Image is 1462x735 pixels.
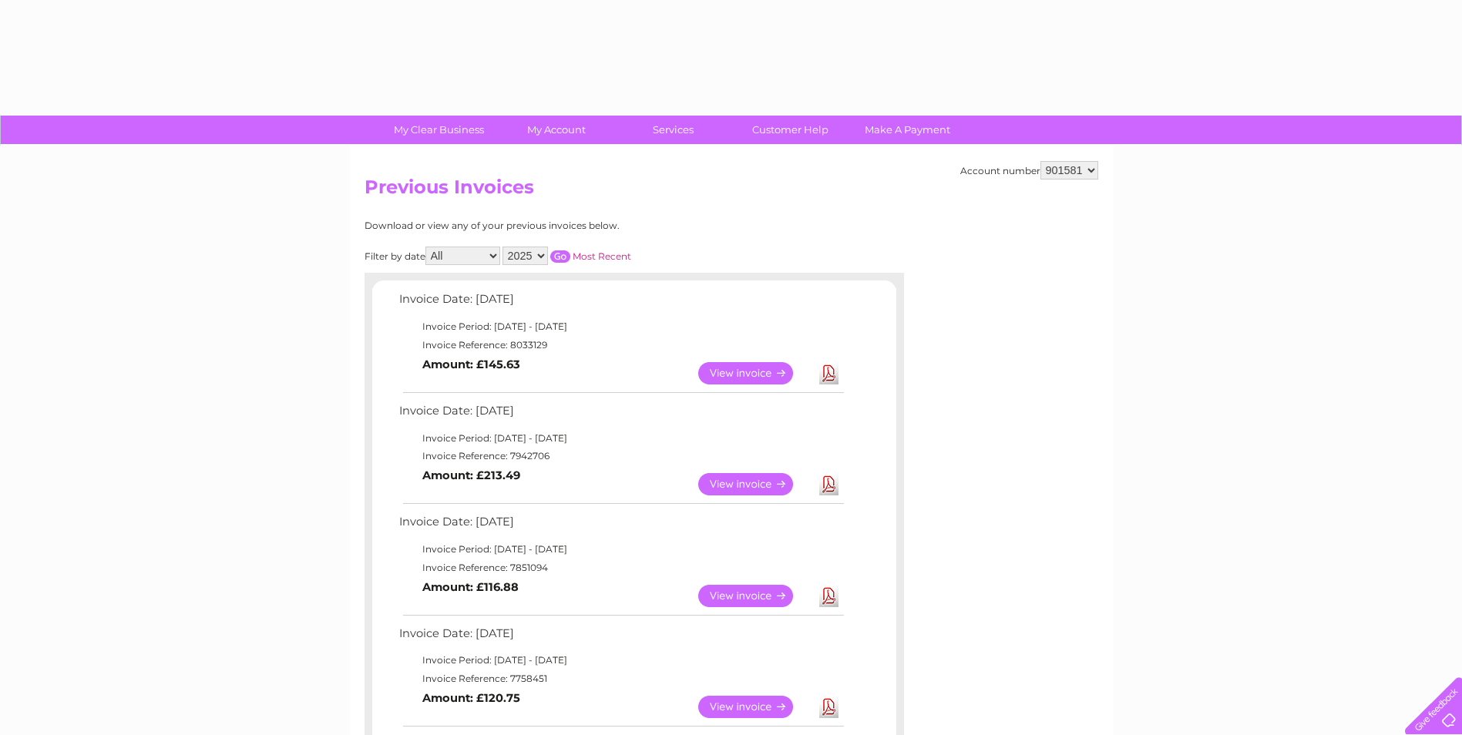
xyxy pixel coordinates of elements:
a: My Clear Business [375,116,502,144]
div: Account number [960,161,1098,180]
div: Filter by date [365,247,769,265]
a: Services [610,116,737,144]
td: Invoice Period: [DATE] - [DATE] [395,429,846,448]
div: Download or view any of your previous invoices below. [365,220,769,231]
td: Invoice Period: [DATE] - [DATE] [395,317,846,336]
td: Invoice Reference: 8033129 [395,336,846,354]
a: View [698,362,812,384]
a: View [698,585,812,607]
a: View [698,696,812,718]
td: Invoice Date: [DATE] [395,512,846,540]
b: Amount: £120.75 [422,691,520,705]
a: View [698,473,812,495]
a: Download [819,362,839,384]
a: Download [819,585,839,607]
td: Invoice Period: [DATE] - [DATE] [395,651,846,670]
td: Invoice Reference: 7851094 [395,559,846,577]
a: Make A Payment [844,116,971,144]
td: Invoice Date: [DATE] [395,401,846,429]
b: Amount: £213.49 [422,468,520,482]
h2: Previous Invoices [365,176,1098,206]
a: Download [819,696,839,718]
a: Customer Help [727,116,854,144]
td: Invoice Date: [DATE] [395,623,846,652]
b: Amount: £145.63 [422,357,520,371]
td: Invoice Reference: 7942706 [395,447,846,465]
b: Amount: £116.88 [422,580,519,594]
td: Invoice Period: [DATE] - [DATE] [395,540,846,559]
td: Invoice Date: [DATE] [395,289,846,317]
td: Invoice Reference: 7758451 [395,670,846,688]
a: Download [819,473,839,495]
a: My Account [492,116,620,144]
a: Most Recent [573,250,631,262]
